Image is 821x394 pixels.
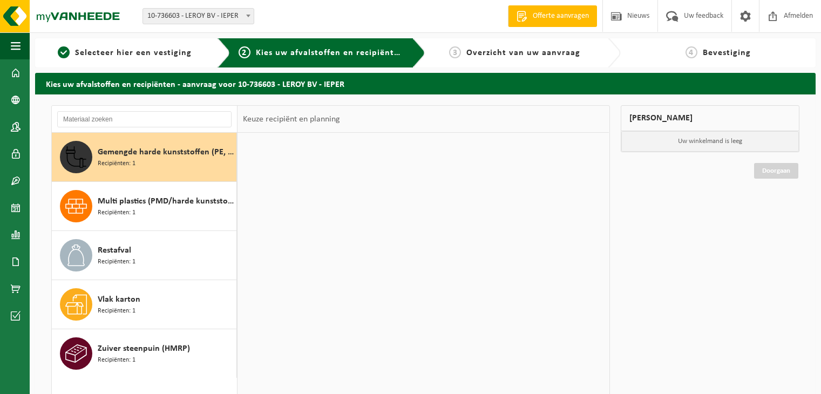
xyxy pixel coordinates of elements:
span: Recipiënten: 1 [98,159,135,169]
span: Recipiënten: 1 [98,355,135,365]
span: Zuiver steenpuin (HMRP) [98,342,190,355]
span: Vlak karton [98,293,140,306]
span: Overzicht van uw aanvraag [466,49,580,57]
span: 2 [239,46,250,58]
button: Gemengde harde kunststoffen (PE, PP en PVC), recycleerbaar (industrieel) Recipiënten: 1 [52,133,237,182]
span: Bevestiging [703,49,751,57]
span: Selecteer hier een vestiging [75,49,192,57]
div: [PERSON_NAME] [621,105,800,131]
input: Materiaal zoeken [57,111,232,127]
button: Restafval Recipiënten: 1 [52,231,237,280]
span: Gemengde harde kunststoffen (PE, PP en PVC), recycleerbaar (industrieel) [98,146,234,159]
a: 1Selecteer hier een vestiging [40,46,209,59]
span: Restafval [98,244,131,257]
span: 1 [58,46,70,58]
span: 4 [686,46,697,58]
span: Offerte aanvragen [530,11,592,22]
span: Recipiënten: 1 [98,306,135,316]
h2: Kies uw afvalstoffen en recipiënten - aanvraag voor 10-736603 - LEROY BV - IEPER [35,73,816,94]
span: 10-736603 - LEROY BV - IEPER [143,8,254,24]
span: Recipiënten: 1 [98,208,135,218]
p: Uw winkelmand is leeg [621,131,799,152]
span: 3 [449,46,461,58]
div: Keuze recipiënt en planning [238,106,345,133]
a: Offerte aanvragen [508,5,597,27]
button: Vlak karton Recipiënten: 1 [52,280,237,329]
a: Doorgaan [754,163,798,179]
button: Zuiver steenpuin (HMRP) Recipiënten: 1 [52,329,237,378]
button: Multi plastics (PMD/harde kunststoffen/spanbanden/EPS/folie naturel/folie gemengd) Recipiënten: 1 [52,182,237,231]
span: 10-736603 - LEROY BV - IEPER [143,9,254,24]
span: Multi plastics (PMD/harde kunststoffen/spanbanden/EPS/folie naturel/folie gemengd) [98,195,234,208]
span: Recipiënten: 1 [98,257,135,267]
span: Kies uw afvalstoffen en recipiënten [256,49,404,57]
